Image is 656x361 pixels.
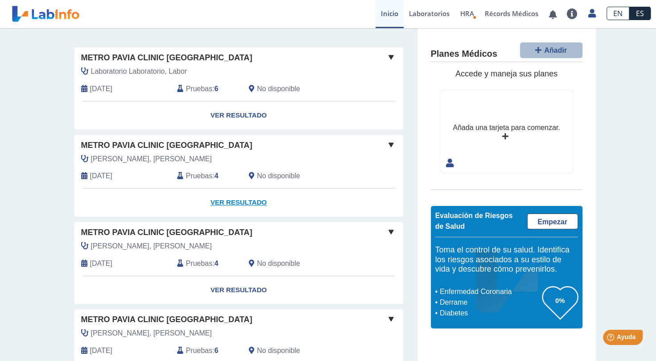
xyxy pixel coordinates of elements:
[455,69,557,78] span: Accede y maneja sus planes
[527,214,578,229] a: Empezar
[520,42,582,58] button: Añadir
[215,347,219,354] b: 6
[215,172,219,180] b: 4
[186,84,212,94] span: Pruebas
[537,218,567,226] span: Empezar
[90,84,112,94] span: 2025-09-05
[90,258,112,269] span: 2025-01-23
[186,171,212,181] span: Pruebas
[74,276,403,304] a: Ver Resultado
[81,227,252,239] span: Metro Pavia Clinic [GEOGRAPHIC_DATA]
[435,245,578,274] h5: Toma el control de su salud. Identifica los riesgos asociados a su estilo de vida y descubre cómo...
[437,286,542,297] li: Enfermedad Coronaria
[81,314,252,326] span: Metro Pavia Clinic [GEOGRAPHIC_DATA]
[257,258,300,269] span: No disponible
[81,139,252,151] span: Metro Pavia Clinic [GEOGRAPHIC_DATA]
[257,171,300,181] span: No disponible
[215,260,219,267] b: 4
[74,189,403,217] a: Ver Resultado
[544,46,567,54] span: Añadir
[431,49,497,59] h4: Planes Médicos
[91,66,187,77] span: Laboratorio Laboratorio, Labor
[453,122,560,133] div: Añada una tarjeta para comenzar.
[186,345,212,356] span: Pruebas
[170,345,242,356] div: :
[91,241,212,252] span: Cabrera Rodriguez, Pilar
[90,171,112,181] span: 2025-05-14
[542,295,578,306] h3: 0%
[91,154,212,164] span: Cabrera Rodriguez, Pilar
[215,85,219,92] b: 6
[90,345,112,356] span: 2024-09-25
[437,308,542,319] li: Diabetes
[437,297,542,308] li: Derrame
[170,84,242,94] div: :
[435,212,513,230] span: Evaluación de Riesgos de Salud
[257,84,300,94] span: No disponible
[170,258,242,269] div: :
[170,171,242,181] div: :
[460,9,474,18] span: HRA
[81,52,252,64] span: Metro Pavia Clinic [GEOGRAPHIC_DATA]
[606,7,629,20] a: EN
[74,101,403,130] a: Ver Resultado
[257,345,300,356] span: No disponible
[91,328,212,339] span: Cabrera Rodriguez, Pilar
[577,326,646,351] iframe: Help widget launcher
[629,7,651,20] a: ES
[186,258,212,269] span: Pruebas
